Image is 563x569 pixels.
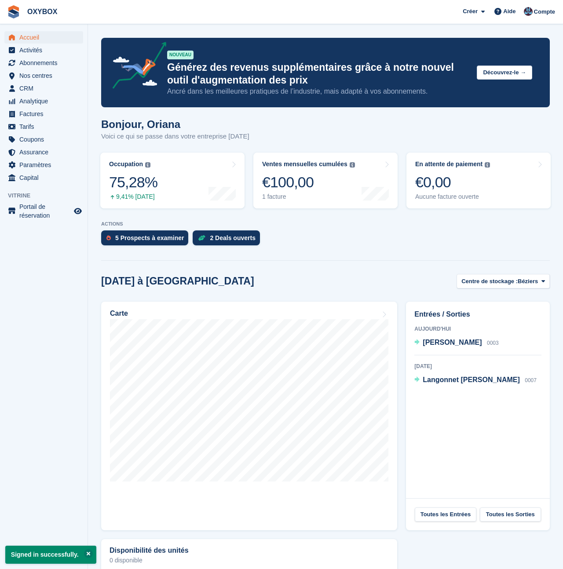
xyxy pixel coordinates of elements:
span: Capital [19,171,72,184]
span: Abonnements [19,57,72,69]
a: Ventes mensuelles cumulées €100,00 1 facture [253,153,398,208]
div: Occupation [109,160,143,168]
h2: Disponibilité des unités [110,547,189,554]
span: Langonnet [PERSON_NAME] [423,376,519,383]
a: Langonnet [PERSON_NAME] 0007 [414,375,537,386]
span: Aide [503,7,515,16]
img: prospect-51fa495bee0391a8d652442698ab0144808aea92771e9ea1ae160a38d050c398.svg [106,235,111,241]
span: Tarifs [19,120,72,133]
div: Aujourd'hui [414,325,541,333]
div: €100,00 [262,173,355,191]
a: menu [4,31,83,44]
a: menu [4,202,83,220]
a: menu [4,82,83,95]
a: menu [4,120,83,133]
a: En attente de paiement €0,00 Aucune facture ouverte [406,153,551,208]
a: menu [4,171,83,184]
div: [DATE] [414,362,541,370]
a: Toutes les Entrées [415,507,476,522]
a: menu [4,108,83,120]
a: [PERSON_NAME] 0003 [414,337,498,349]
a: Occupation 75,28% 9,41% [DATE] [100,153,245,208]
span: [PERSON_NAME] [423,339,482,346]
h2: Carte [110,310,128,317]
p: Générez des revenus supplémentaires grâce à notre nouvel outil d'augmentation des prix [167,61,470,87]
div: Aucune facture ouverte [415,193,490,201]
span: Centre de stockage : [461,277,518,286]
span: Créer [463,7,478,16]
a: Carte [101,302,397,530]
p: Voici ce qui se passe dans votre entreprise [DATE] [101,131,249,142]
a: menu [4,44,83,56]
button: Découvrez-le → [477,66,532,80]
span: 0003 [487,340,499,346]
span: Nos centres [19,69,72,82]
span: 0007 [525,377,537,383]
div: 75,28% [109,173,157,191]
a: OXYBOX [24,4,61,19]
p: Ancré dans les meilleures pratiques de l’industrie, mais adapté à vos abonnements. [167,87,470,96]
div: €0,00 [415,173,490,191]
span: Accueil [19,31,72,44]
img: Oriana Devaux [524,7,533,16]
a: 2 Deals ouverts [193,230,264,250]
h1: Bonjour, Oriana [101,118,249,130]
span: Béziers [518,277,538,286]
img: deal-1b604bf984904fb50ccaf53a9ad4b4a5d6e5aea283cecdc64d6e3604feb123c2.svg [198,235,205,241]
span: Vitrine [8,191,88,200]
img: price-adjustments-announcement-icon-8257ccfd72463d97f412b2fc003d46551f7dbcb40ab6d574587a9cd5c0d94... [105,42,167,92]
div: 5 Prospects à examiner [115,234,184,241]
h2: Entrées / Sorties [414,309,541,320]
span: Coupons [19,133,72,146]
img: icon-info-grey-7440780725fd019a000dd9b08b2336e03edf1995a4989e88bcd33f0948082b44.svg [145,162,150,168]
img: icon-info-grey-7440780725fd019a000dd9b08b2336e03edf1995a4989e88bcd33f0948082b44.svg [485,162,490,168]
a: menu [4,146,83,158]
img: icon-info-grey-7440780725fd019a000dd9b08b2336e03edf1995a4989e88bcd33f0948082b44.svg [350,162,355,168]
a: menu [4,95,83,107]
span: Assurance [19,146,72,158]
div: 2 Deals ouverts [210,234,256,241]
span: Analytique [19,95,72,107]
a: menu [4,57,83,69]
a: menu [4,69,83,82]
div: NOUVEAU [167,51,194,59]
h2: [DATE] à [GEOGRAPHIC_DATA] [101,275,254,287]
div: Ventes mensuelles cumulées [262,160,347,168]
span: Portail de réservation [19,202,72,220]
p: 0 disponible [110,557,389,563]
span: Factures [19,108,72,120]
div: 1 facture [262,193,355,201]
p: ACTIONS [101,221,550,227]
img: stora-icon-8386f47178a22dfd0bd8f6a31ec36ba5ce8667c1dd55bd0f319d3a0aa187defe.svg [7,5,20,18]
span: CRM [19,82,72,95]
button: Centre de stockage : Béziers [457,274,550,288]
a: Toutes les Sorties [480,507,541,522]
a: menu [4,133,83,146]
span: Paramètres [19,159,72,171]
span: Compte [534,7,555,16]
div: 9,41% [DATE] [109,193,157,201]
p: Signed in successfully. [5,546,96,564]
a: menu [4,159,83,171]
span: Activités [19,44,72,56]
a: Boutique d'aperçu [73,206,83,216]
a: 5 Prospects à examiner [101,230,193,250]
div: En attente de paiement [415,160,483,168]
